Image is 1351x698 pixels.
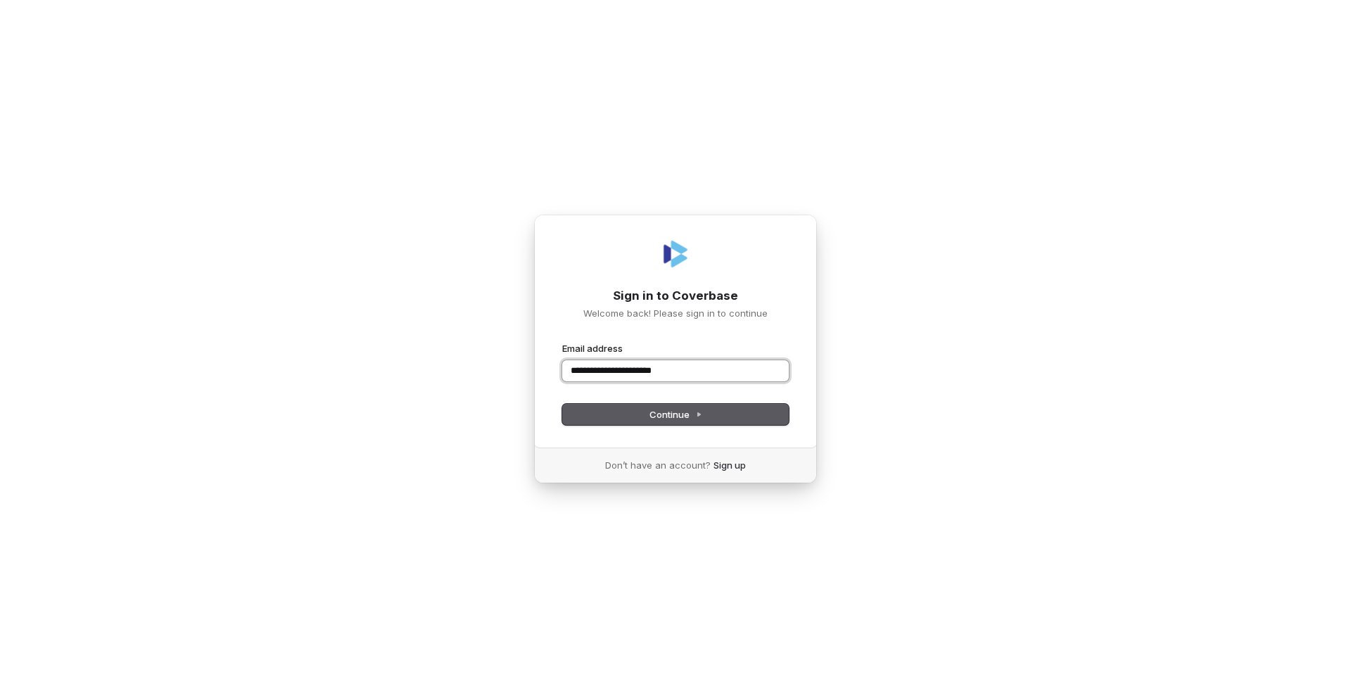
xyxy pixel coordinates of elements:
[562,342,623,355] label: Email address
[659,237,692,271] img: Coverbase
[649,408,702,421] span: Continue
[713,459,746,471] a: Sign up
[562,404,789,425] button: Continue
[562,307,789,319] p: Welcome back! Please sign in to continue
[605,459,711,471] span: Don’t have an account?
[562,288,789,305] h1: Sign in to Coverbase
